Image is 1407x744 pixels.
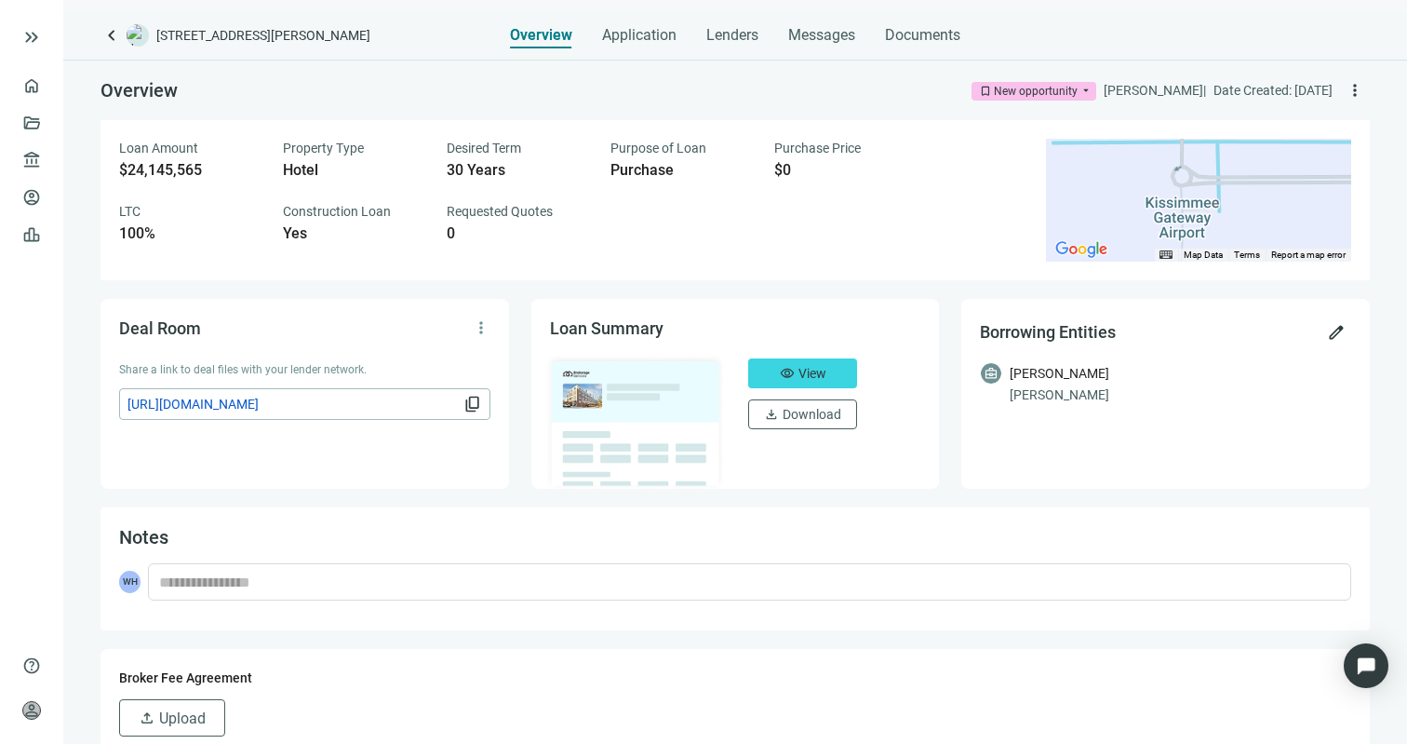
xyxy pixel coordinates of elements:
span: WH [119,571,141,593]
span: account_balance [22,151,35,169]
span: Purchase Price [774,141,861,156]
span: visibility [780,366,795,381]
span: help [22,656,41,675]
span: Desired Term [447,141,521,156]
div: Open Intercom Messenger [1344,643,1388,688]
div: $24,145,565 [119,161,261,180]
img: Google [1051,237,1112,262]
span: Overview [510,26,572,45]
button: downloadDownload [748,399,857,429]
div: 100% [119,224,261,243]
div: [PERSON_NAME] [1010,363,1109,384]
span: more_vert [1346,81,1364,100]
div: Purchase [610,161,752,180]
div: Date Created: [DATE] [1213,80,1333,101]
span: Property Type [283,141,364,156]
span: Upload [159,710,206,727]
span: Download [783,407,841,422]
div: 0 [447,224,588,243]
span: edit [1327,323,1346,342]
span: Overview [100,79,178,101]
span: View [798,366,826,381]
div: [PERSON_NAME] [1010,385,1351,405]
a: Report a map error [1271,250,1346,260]
span: Deal Room [119,318,201,338]
span: Lenders [706,26,758,45]
span: LTC [119,204,141,219]
div: Hotel [283,161,424,180]
span: more_vert [472,318,490,337]
span: Requested Quotes [447,204,553,219]
button: more_vert [1340,75,1370,105]
span: Construction Loan [283,204,391,219]
button: Keyboard shortcuts [1159,249,1172,262]
span: person [22,701,41,720]
span: [URL][DOMAIN_NAME] [127,394,460,414]
img: deal-logo [127,24,149,47]
span: content_copy [463,395,482,413]
span: Notes [119,526,168,548]
span: Broker Fee Agreement [119,670,252,685]
span: bookmark [979,85,992,98]
span: Application [602,26,677,45]
button: Map Data [1184,249,1223,262]
img: dealOverviewImg [544,353,727,491]
span: upload [139,710,155,726]
a: Open this area in Google Maps (opens a new window) [1051,237,1112,262]
button: visibilityView [748,358,857,388]
a: Terms (opens in new tab) [1234,250,1260,260]
a: keyboard_arrow_left [100,24,123,47]
button: keyboard_double_arrow_right [20,26,43,48]
span: Messages [788,26,855,44]
span: Share a link to deal files with your lender network. [119,363,367,376]
span: Purpose of Loan [610,141,706,156]
div: [PERSON_NAME] | [1104,80,1206,101]
span: Loan Amount [119,141,198,156]
div: Yes [283,224,424,243]
div: 30 Years [447,161,588,180]
button: more_vert [466,313,496,343]
button: uploadUpload [119,699,225,737]
span: Loan Summary [550,318,663,338]
div: New opportunity [994,82,1078,101]
div: $0 [774,161,916,180]
span: Borrowing Entities [980,322,1116,342]
span: Documents [885,26,960,45]
button: edit [1321,318,1351,347]
span: download [764,407,779,422]
span: [STREET_ADDRESS][PERSON_NAME] [156,26,370,45]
